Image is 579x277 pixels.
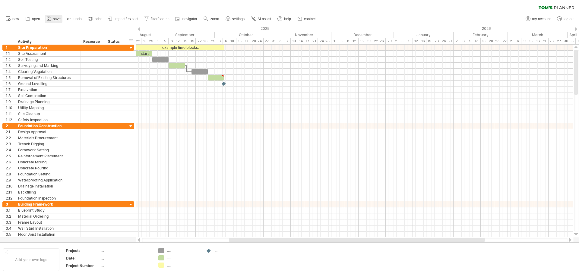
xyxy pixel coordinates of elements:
div: 27 - 31 [264,38,277,44]
span: settings [232,17,245,21]
div: .... [100,248,151,253]
div: 12 - 16 [413,38,426,44]
div: 9 - 13 [521,38,535,44]
div: start [136,51,152,56]
a: settings [224,15,246,23]
div: 1.1 [6,51,15,56]
a: open [24,15,42,23]
div: 22-26 [196,38,209,44]
div: Materials Procurement [18,135,77,141]
span: import / export [115,17,138,21]
div: Formwork Setting [18,147,77,153]
div: 3.3 [6,219,15,225]
a: help [276,15,293,23]
div: Building Framework [18,201,77,207]
div: 19 - 23 [426,38,440,44]
a: filter/search [143,15,171,23]
div: 1.11 [6,111,15,117]
div: 1.5 [6,75,15,80]
div: Removal of Existing Structures [18,75,77,80]
div: 1 [6,45,15,50]
div: Reinforcement Placement [18,153,77,159]
div: 2 [6,123,15,129]
div: 6 - 10 [223,38,236,44]
a: undo [65,15,84,23]
div: 20-24 [250,38,264,44]
div: Site Assessment [18,51,77,56]
div: 3.4 [6,225,15,231]
div: 1.7 [6,87,15,93]
div: November 2025 [277,32,331,38]
div: .... [215,248,248,253]
div: Trench Digging [18,141,77,147]
div: 8 - 12 [345,38,359,44]
div: 2 - 6 [454,38,467,44]
div: 23 - 27 [494,38,508,44]
div: 16 - 20 [481,38,494,44]
div: February 2026 [454,32,508,38]
div: December 2025 [331,32,394,38]
div: Waterproofing Application [18,177,77,183]
a: contact [296,15,318,23]
div: Frame Layout [18,219,77,225]
div: Status [108,39,121,45]
div: Project: [66,248,99,253]
div: 2.3 [6,141,15,147]
a: save [45,15,62,23]
div: 5 - 9 [399,38,413,44]
div: 25-29 [141,38,155,44]
div: Blueprint Study [18,207,77,213]
div: January 2026 [394,32,454,38]
span: undo [74,17,82,21]
a: navigator [174,15,199,23]
div: Project Number [66,263,99,268]
div: Ground Levelling [18,81,77,87]
div: Foundation Inspection [18,195,77,201]
div: Safety Inspection [18,117,77,123]
div: Foundation Setting [18,171,77,177]
div: Add your own logo [3,248,59,271]
div: 1 - 5 [155,38,169,44]
div: 2.8 [6,171,15,177]
div: 24-28 [318,38,331,44]
div: 9 - 13 [467,38,481,44]
div: 2.9 [6,177,15,183]
div: 1.4 [6,69,15,74]
div: 26-30 [440,38,454,44]
a: zoom [202,15,221,23]
span: contact [304,17,316,21]
div: Site Cleanup [18,111,77,117]
div: 15 - 19 [359,38,372,44]
span: log out [564,17,574,21]
div: Activity [18,39,77,45]
div: 2.5 [6,153,15,159]
div: .... [100,263,151,268]
div: 13 - 17 [236,38,250,44]
div: 2 - 6 [508,38,521,44]
div: 29 - 3 [209,38,223,44]
div: Floor Joist Installation [18,231,77,237]
div: 3.2 [6,213,15,219]
div: 15 - 19 [182,38,196,44]
span: navigator [182,17,197,21]
div: 1.12 [6,117,15,123]
span: open [32,17,40,21]
div: Soil Testing [18,57,77,62]
div: 2.2 [6,135,15,141]
div: .... [167,263,200,268]
div: 3 [6,201,15,207]
div: Design Approval [18,129,77,135]
a: new [4,15,21,23]
div: Site Preparation [18,45,77,50]
div: 1.9 [6,99,15,105]
div: .... [167,255,200,260]
div: 2.6 [6,159,15,165]
div: Concrete Mixing [18,159,77,165]
div: 1.3 [6,63,15,68]
div: 2.10 [6,183,15,189]
div: Concrete Pouring [18,165,77,171]
div: September 2025 [155,32,215,38]
div: 2.7 [6,165,15,171]
div: 3.1 [6,207,15,213]
div: 1.8 [6,93,15,99]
